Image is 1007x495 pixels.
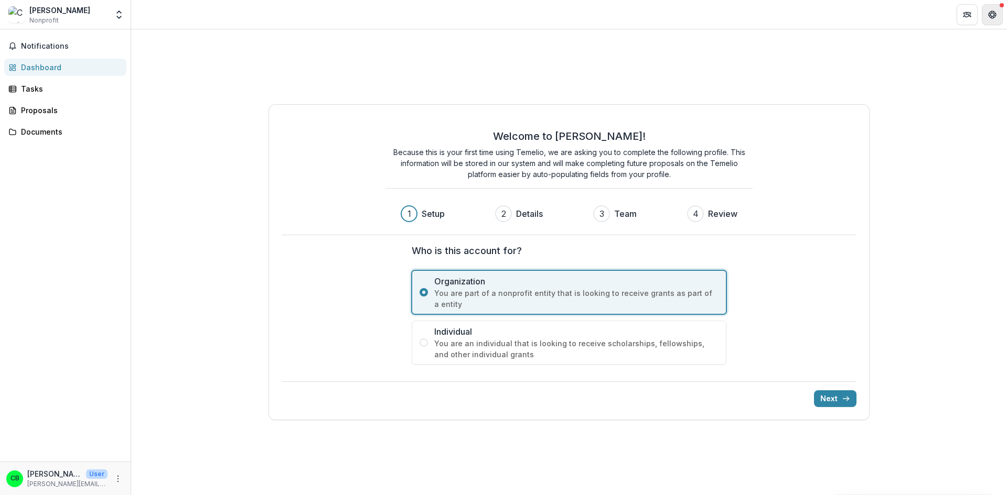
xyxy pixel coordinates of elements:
[401,205,737,222] div: Progress
[957,4,978,25] button: Partners
[408,207,411,220] div: 1
[422,207,445,220] h3: Setup
[599,207,604,220] div: 3
[385,147,753,180] p: Because this is your first time using Temelio, we are asking you to complete the following profil...
[434,275,719,288] span: Organization
[21,105,118,116] div: Proposals
[4,38,126,54] button: Notifications
[8,6,25,23] img: Christina Bruno
[112,4,126,25] button: Open entity switcher
[814,390,856,407] button: Next
[29,16,59,25] span: Nonprofit
[4,102,126,119] a: Proposals
[614,207,637,220] h3: Team
[21,126,118,137] div: Documents
[501,207,506,220] div: 2
[21,62,118,73] div: Dashboard
[4,123,126,140] a: Documents
[21,42,122,51] span: Notifications
[27,468,82,479] p: [PERSON_NAME]
[412,244,720,258] label: Who is this account for?
[708,207,737,220] h3: Review
[434,288,719,310] span: You are part of a nonprofit entity that is looking to receive grants as part of a entity
[112,472,124,485] button: More
[4,80,126,97] a: Tasks
[10,475,19,482] div: Christina Bruno
[27,479,108,489] p: [PERSON_NAME][EMAIL_ADDRESS][PERSON_NAME][DOMAIN_NAME]
[693,207,699,220] div: 4
[21,83,118,94] div: Tasks
[86,469,108,479] p: User
[516,207,543,220] h3: Details
[982,4,1003,25] button: Get Help
[29,5,90,16] div: [PERSON_NAME]
[434,338,719,360] span: You are an individual that is looking to receive scholarships, fellowships, and other individual ...
[493,130,646,142] h2: Welcome to [PERSON_NAME]!
[4,59,126,76] a: Dashboard
[434,325,719,338] span: Individual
